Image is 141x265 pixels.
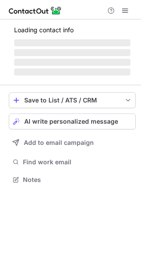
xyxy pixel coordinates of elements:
div: Save to List / ATS / CRM [24,97,120,104]
span: Find work email [23,158,132,166]
button: Find work email [9,156,136,168]
span: AI write personalized message [24,118,118,125]
button: Add to email campaign [9,135,136,151]
p: Loading contact info [14,26,130,34]
button: save-profile-one-click [9,92,136,108]
span: Add to email campaign [24,139,94,146]
span: ‌ [14,49,130,56]
span: ‌ [14,68,130,76]
span: ‌ [14,39,130,46]
button: Notes [9,174,136,186]
span: ‌ [14,59,130,66]
img: ContactOut v5.3.10 [9,5,62,16]
span: Notes [23,176,132,184]
button: AI write personalized message [9,114,136,129]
